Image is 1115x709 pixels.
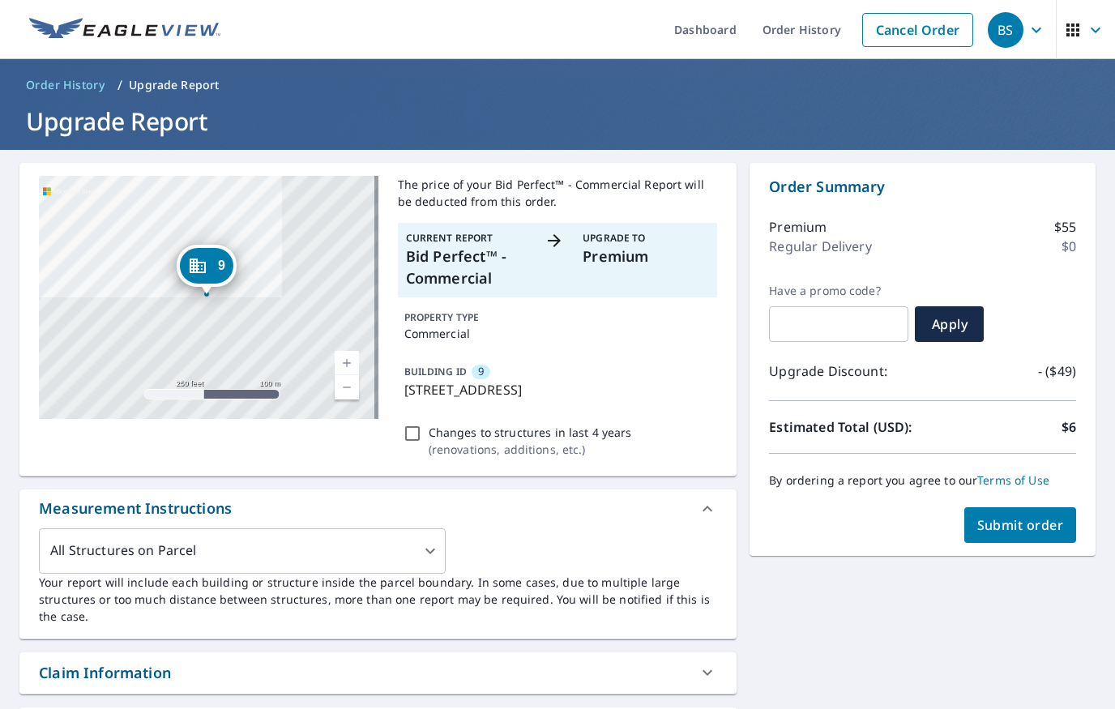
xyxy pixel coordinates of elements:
p: PROPERTY TYPE [404,310,711,325]
p: $6 [1062,417,1076,437]
p: - ($49) [1038,361,1076,381]
span: Submit order [977,516,1064,534]
nav: breadcrumb [19,72,1096,98]
div: Measurement Instructions [19,489,737,528]
p: Estimated Total (USD): [769,417,922,437]
div: Measurement Instructions [39,498,232,519]
span: 9 [478,364,484,379]
p: Upgrade To [583,231,709,246]
span: Apply [928,315,971,333]
div: Dropped pin, building 9, Commercial property, 2304 N Congress Ave Riviera Beach, FL 33404 [177,245,237,295]
button: Submit order [964,507,1077,543]
h1: Upgrade Report [19,105,1096,138]
p: Regular Delivery [769,237,871,256]
p: Current Report [406,231,532,246]
a: Terms of Use [977,472,1049,488]
a: Current Level 17, Zoom In [335,351,359,375]
div: All Structures on Parcel [39,528,446,574]
p: The price of your Bid Perfect™ - Commercial Report will be deducted from this order. [398,176,718,210]
p: $55 [1054,217,1076,237]
img: EV Logo [29,18,220,42]
div: Claim Information [19,652,737,694]
p: Premium [583,246,709,267]
p: Premium [769,217,827,237]
p: Order Summary [769,176,1076,198]
span: 9 [218,259,225,271]
p: Your report will include each building or structure inside the parcel boundary. In some cases, du... [39,574,717,625]
p: By ordering a report you agree to our [769,473,1076,488]
span: Order History [26,77,105,93]
p: Commercial [404,325,711,342]
p: [STREET_ADDRESS] [404,380,711,399]
p: Upgrade Discount: [769,361,922,381]
button: Apply [915,306,984,342]
p: Bid Perfect™ - Commercial [406,246,532,289]
div: BS [988,12,1023,48]
a: Current Level 17, Zoom Out [335,375,359,399]
p: Changes to structures in last 4 years [429,424,632,441]
label: Have a promo code? [769,284,908,298]
a: Cancel Order [862,13,973,47]
li: / [117,75,122,95]
p: BUILDING ID [404,365,467,378]
div: Claim Information [39,662,171,684]
p: $0 [1062,237,1076,256]
a: Order History [19,72,111,98]
p: Upgrade Report [129,77,219,93]
p: ( renovations, additions, etc. ) [429,441,632,458]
